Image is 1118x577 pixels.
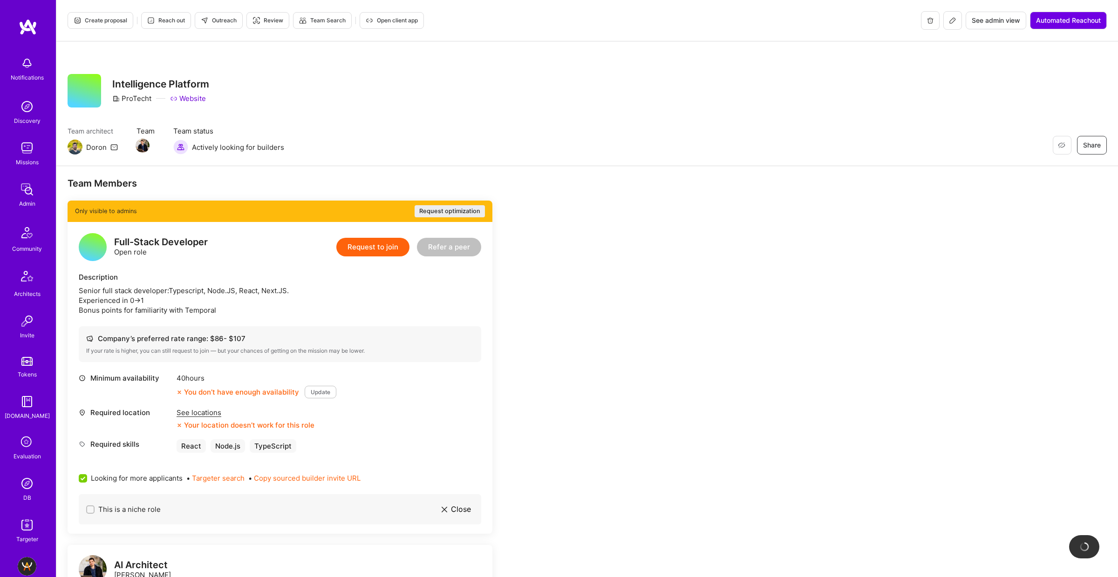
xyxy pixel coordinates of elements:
i: icon Tag [79,441,86,448]
div: Minimum availability [79,373,172,383]
i: icon EyeClosed [1058,141,1065,149]
img: teamwork [18,139,36,157]
div: Architects [14,289,41,299]
img: Team Architect [68,140,82,154]
a: Team Member Avatar [136,138,149,154]
i: icon CloseOrange [177,423,182,428]
div: Missions [16,157,39,167]
div: Discovery [14,116,41,126]
img: admin teamwork [18,180,36,199]
span: Review [252,16,283,25]
div: If your rate is higher, you can still request to join — but your chances of getting on the missio... [86,347,474,355]
i: icon Proposal [74,17,81,24]
i: icon Mail [110,143,118,151]
span: See admin view [972,16,1020,25]
span: • [186,473,245,483]
div: Targeter [16,534,38,544]
img: discovery [18,97,36,116]
div: AI Architect [114,560,171,570]
div: Doron [86,142,107,152]
div: Only visible to admins [68,201,492,222]
span: Reach out [147,16,185,25]
div: Company’s preferred rate range: $ 86 - $ 107 [86,334,474,343]
div: Open role [114,237,208,257]
button: Automated Reachout [1030,12,1107,29]
a: BuildTeam [15,557,39,576]
div: Tokens [18,369,37,379]
span: • [248,473,361,483]
span: Looking for more applicants [91,473,183,483]
div: Required skills [79,439,172,449]
button: Team Search [293,12,352,29]
span: Team Search [299,16,346,25]
button: Review [246,12,289,29]
img: Skill Targeter [18,516,36,534]
div: Your location doesn’t work for this role [177,420,314,430]
div: React [177,439,206,453]
button: Request optimization [415,205,485,217]
i: icon CloseOrange [177,389,182,395]
span: Close [451,504,471,514]
div: You don’t have enough availability [177,387,299,397]
div: ProTecht [112,94,151,103]
button: Close [439,502,474,517]
h3: Intelligence Platform [112,78,209,90]
img: Community [16,221,38,244]
span: Open client app [366,16,418,25]
div: Admin [19,199,35,208]
button: Copy sourced builder invite URL [254,473,361,483]
div: Node.js [211,439,245,453]
button: Reach out [141,12,191,29]
button: Open client app [360,12,424,29]
div: DB [23,493,31,503]
div: Invite [20,330,34,340]
button: Outreach [195,12,243,29]
span: Team [136,126,155,136]
button: Create proposal [68,12,133,29]
i: icon SelectionTeam [18,434,36,451]
div: 40 hours [177,373,336,383]
div: Senior full stack developer:Typescript, Node.JS, React, Next.JS. Experienced in 0->1 Bonus points... [79,286,481,315]
span: Create proposal [74,16,127,25]
img: guide book [18,392,36,411]
img: Architects [16,267,38,289]
div: Community [12,244,42,254]
button: Request to join [336,238,409,256]
div: [DOMAIN_NAME] [5,411,50,421]
img: Admin Search [18,474,36,493]
img: logo [19,19,37,35]
i: icon Close [442,507,447,512]
span: This is a niche role [98,504,161,514]
div: See locations [177,408,314,417]
img: Actively looking for builders [173,140,188,154]
span: Team status [173,126,284,136]
div: Evaluation [14,451,41,461]
i: icon Location [79,409,86,416]
span: Team architect [68,126,118,136]
button: See admin view [966,12,1026,29]
button: Refer a peer [417,238,481,256]
i: icon Targeter [252,17,260,24]
span: Actively looking for builders [192,142,284,152]
button: Update [305,386,336,398]
i: icon CompanyGray [112,95,120,102]
div: Description [79,272,481,282]
span: Share [1083,141,1101,150]
i: icon Cash [86,335,93,342]
img: BuildTeam [18,557,36,576]
img: Team Member Avatar [136,139,150,153]
button: Targeter search [192,473,245,483]
span: Outreach [201,16,237,25]
img: Invite [18,312,36,330]
img: loading [1080,542,1089,551]
div: Notifications [11,73,44,82]
div: Required location [79,408,172,417]
div: Full-Stack Developer [114,237,208,247]
div: Team Members [68,177,492,189]
a: Website [170,94,206,103]
span: Automated Reachout [1036,16,1101,25]
button: Share [1077,136,1107,154]
i: icon Clock [79,375,86,382]
img: tokens [21,357,33,366]
img: bell [18,54,36,73]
